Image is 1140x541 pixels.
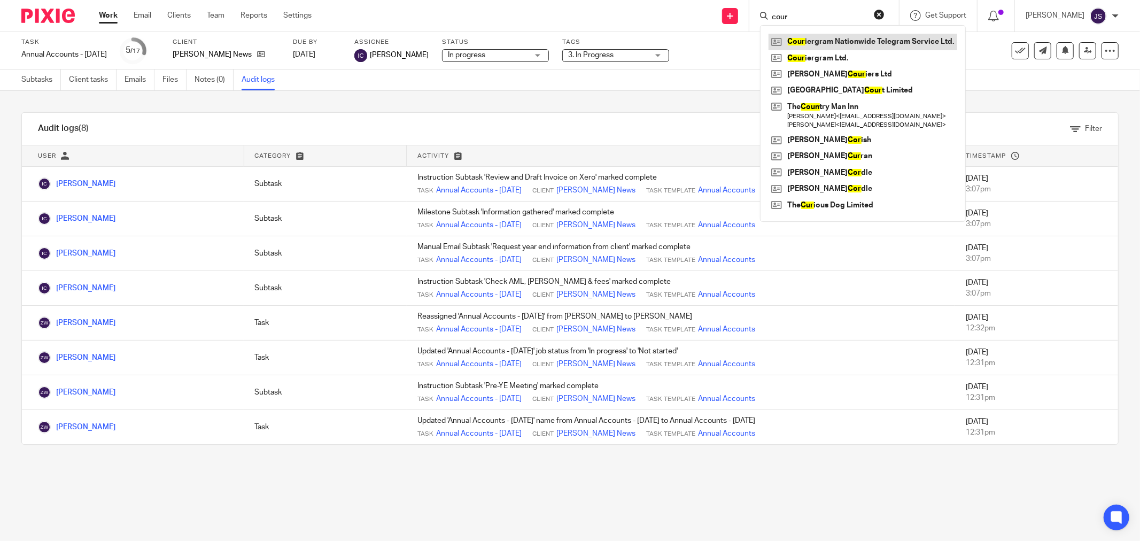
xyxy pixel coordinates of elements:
[244,236,407,271] td: Subtask
[38,215,115,222] a: [PERSON_NAME]
[21,9,75,23] img: Pixie
[38,247,51,260] img: Ioan Crook
[293,51,315,58] span: [DATE]
[417,395,433,404] span: Task
[244,167,407,202] td: Subtask
[21,49,107,60] div: Annual Accounts - [DATE]
[354,49,367,62] img: svg%3E
[407,410,955,445] td: Updated 'Annual Accounts - [DATE]' name from Annual Accounts - [DATE] to Annual Accounts - [DATE]
[283,10,312,21] a: Settings
[38,386,51,399] img: Zoe Waldock
[255,153,291,159] span: Category
[966,253,1107,264] div: 3:07pm
[562,38,669,47] label: Tags
[955,236,1118,271] td: [DATE]
[173,49,252,60] p: [PERSON_NAME] News
[448,51,485,59] span: In progress
[436,428,522,439] a: Annual Accounts - [DATE]
[167,10,191,21] a: Clients
[38,282,51,295] img: Ioan Crook
[241,10,267,21] a: Reports
[698,220,755,230] a: Annual Accounts
[532,256,554,265] span: Client
[244,410,407,445] td: Task
[771,13,867,22] input: Search
[407,167,955,202] td: Instruction Subtask 'Review and Draft Invoice on Xero' marked complete
[417,221,433,230] span: Task
[646,430,695,438] span: Task Template
[21,38,107,47] label: Task
[646,326,695,334] span: Task Template
[38,389,115,396] a: [PERSON_NAME]
[955,271,1118,306] td: [DATE]
[417,291,433,299] span: Task
[966,184,1107,195] div: 3:07pm
[556,428,635,439] a: [PERSON_NAME] News
[556,289,635,300] a: [PERSON_NAME] News
[173,38,280,47] label: Client
[38,250,115,257] a: [PERSON_NAME]
[125,69,154,90] a: Emails
[38,284,115,292] a: [PERSON_NAME]
[207,10,224,21] a: Team
[646,395,695,404] span: Task Template
[556,220,635,230] a: [PERSON_NAME] News
[244,306,407,341] td: Task
[436,359,522,369] a: Annual Accounts - [DATE]
[436,185,522,196] a: Annual Accounts - [DATE]
[417,256,433,265] span: Task
[955,341,1118,375] td: [DATE]
[370,50,429,60] span: [PERSON_NAME]
[436,289,522,300] a: Annual Accounts - [DATE]
[244,271,407,306] td: Subtask
[698,359,755,369] a: Annual Accounts
[407,306,955,341] td: Reassigned 'Annual Accounts - [DATE]' from [PERSON_NAME] to [PERSON_NAME]
[417,360,433,369] span: Task
[417,153,449,159] span: Activity
[293,38,341,47] label: Due by
[532,221,554,230] span: Client
[698,428,755,439] a: Annual Accounts
[646,291,695,299] span: Task Template
[1026,10,1084,21] p: [PERSON_NAME]
[436,220,522,230] a: Annual Accounts - [DATE]
[646,187,695,195] span: Task Template
[966,427,1107,438] div: 12:31pm
[38,351,51,364] img: Zoe Waldock
[646,256,695,265] span: Task Template
[244,341,407,375] td: Task
[532,326,554,334] span: Client
[21,49,107,60] div: Annual Accounts - March 2025
[698,393,755,404] a: Annual Accounts
[532,187,554,195] span: Client
[38,180,115,188] a: [PERSON_NAME]
[38,354,115,361] a: [PERSON_NAME]
[126,44,141,57] div: 5
[21,69,61,90] a: Subtasks
[532,291,554,299] span: Client
[38,177,51,190] img: Ioan Crook
[244,375,407,410] td: Subtask
[966,323,1107,334] div: 12:32pm
[134,10,151,21] a: Email
[698,185,755,196] a: Annual Accounts
[38,316,51,329] img: Zoe Waldock
[532,395,554,404] span: Client
[407,341,955,375] td: Updated 'Annual Accounts - [DATE]' job status from 'In progress' to 'Not started'
[556,393,635,404] a: [PERSON_NAME] News
[242,69,283,90] a: Audit logs
[698,254,755,265] a: Annual Accounts
[646,360,695,369] span: Task Template
[966,153,1006,159] span: Timestamp
[955,202,1118,236] td: [DATE]
[436,254,522,265] a: Annual Accounts - [DATE]
[436,393,522,404] a: Annual Accounts - [DATE]
[195,69,234,90] a: Notes (0)
[532,360,554,369] span: Client
[966,358,1107,368] div: 12:31pm
[532,430,554,438] span: Client
[407,375,955,410] td: Instruction Subtask 'Pre-YE Meeting' marked complete
[556,359,635,369] a: [PERSON_NAME] News
[407,271,955,306] td: Instruction Subtask 'Check AML, [PERSON_NAME] & fees' marked complete
[955,375,1118,410] td: [DATE]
